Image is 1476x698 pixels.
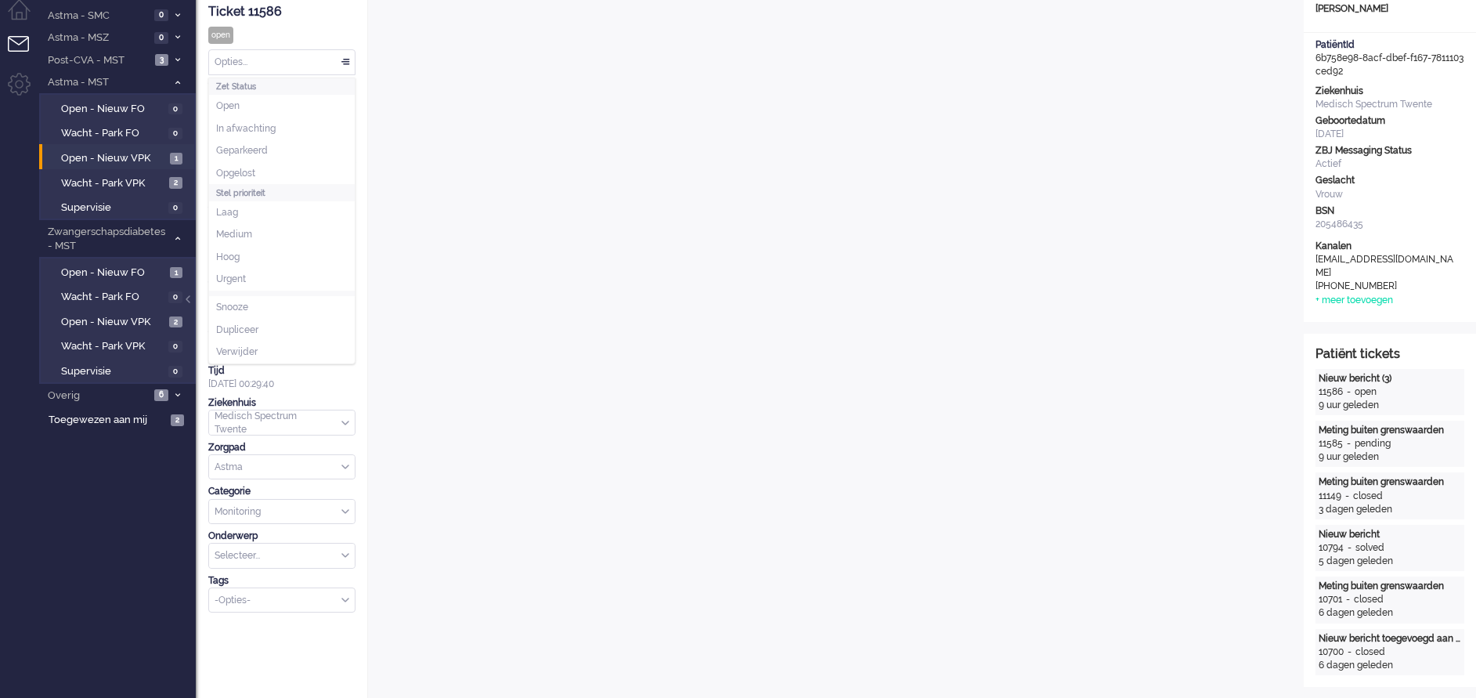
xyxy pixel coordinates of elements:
li: Dupliceer [209,319,355,342]
span: 2 [169,316,182,328]
span: 0 [168,366,182,378]
a: Wacht - Park VPK 0 [45,337,194,354]
div: closed [1353,490,1383,503]
a: Open - Nieuw VPK 1 [45,149,194,166]
li: Open [209,95,355,118]
div: 11585 [1319,437,1343,450]
div: Meting buiten grenswaarden [1319,476,1461,489]
span: Snooze [216,301,248,314]
div: Actief [1315,157,1464,171]
ul: Stel prioriteit [209,201,355,291]
li: Snooze [209,296,355,319]
span: Laag [216,206,238,219]
div: pending [1355,437,1391,450]
div: Ticket 11586 [208,3,355,21]
div: 10700 [1319,646,1344,659]
div: Medisch Spectrum Twente [1315,98,1464,111]
span: 0 [154,32,168,44]
li: Opgelost [209,162,355,185]
span: Zwangerschapsdiabetes - MST [45,225,167,254]
span: 6 [154,389,168,401]
div: Zorgpad [208,441,355,454]
div: Patiënt tickets [1315,345,1464,363]
ul: Zet Status [209,95,355,184]
li: Stel prioriteit [209,184,355,291]
li: Medium [209,223,355,246]
div: Geboortedatum [1315,114,1464,128]
span: Dupliceer [216,324,258,337]
li: Verwijder [209,341,355,363]
div: [EMAIL_ADDRESS][DOMAIN_NAME] [1315,253,1456,280]
div: open [1355,385,1377,399]
div: 6 dagen geleden [1319,659,1461,672]
span: Supervisie [61,201,164,215]
li: In afwachting [209,118,355,140]
div: PatiëntId [1315,38,1464,52]
div: closed [1354,593,1384,606]
div: - [1342,593,1354,606]
div: 11149 [1319,490,1341,503]
span: Geparkeerd [216,144,268,157]
span: Stel prioriteit [216,187,265,198]
li: Urgent [209,268,355,291]
div: Tags [208,574,355,588]
div: Categorie [208,485,355,498]
span: Opgelost [216,167,255,180]
span: 0 [168,341,182,353]
div: Ziekenhuis [208,396,355,410]
div: closed [1355,646,1385,659]
div: Geslacht [1315,174,1464,187]
a: Open - Nieuw FO 1 [45,263,194,280]
div: [PHONE_NUMBER] [1315,280,1456,293]
div: [DATE] [1315,128,1464,141]
div: Nieuw bericht toegevoegd aan gesprek [1319,632,1461,646]
div: Meting buiten grenswaarden [1319,424,1461,437]
div: 9 uur geleden [1319,399,1461,412]
div: Nieuw bericht (3) [1319,372,1461,385]
li: Admin menu [8,73,43,108]
div: Vrouw [1315,188,1464,201]
div: BSN [1315,204,1464,218]
a: Wacht - Park VPK 2 [45,174,194,191]
div: - [1344,646,1355,659]
span: Urgent [216,273,246,286]
span: 1 [170,267,182,279]
a: Toegewezen aan mij 2 [45,410,196,428]
body: Rich Text Area. Press ALT-0 for help. [6,6,904,34]
a: Wacht - Park FO 0 [45,288,194,305]
li: Zet Status [209,78,355,185]
div: 11586 [1319,385,1343,399]
div: - [1344,541,1355,555]
span: Wacht - Park VPK [61,176,165,191]
span: Wacht - Park FO [61,290,164,305]
div: 205486435 [1315,218,1464,231]
span: Verwijder [216,345,258,359]
div: 6b758e98-8acf-dbef-f167-7811103ced92 [1304,38,1476,78]
div: 9 uur geleden [1319,450,1461,464]
span: Open - Nieuw FO [61,102,164,117]
li: Tickets menu [8,36,43,71]
span: 0 [154,9,168,21]
div: open [208,27,233,44]
span: 2 [171,414,184,426]
div: Tijd [208,364,355,378]
span: Toegewezen aan mij [49,413,166,428]
span: Open - Nieuw VPK [61,315,165,330]
span: 0 [168,202,182,214]
span: Astma - MST [45,75,167,90]
li: Geparkeerd [209,139,355,162]
span: Open [216,99,240,113]
li: Laag [209,201,355,224]
a: Supervisie 0 [45,198,194,215]
div: 3 dagen geleden [1319,503,1461,516]
span: Open - Nieuw VPK [61,151,166,166]
div: Meting buiten grenswaarden [1319,580,1461,593]
div: [PERSON_NAME] [1304,2,1476,16]
div: [DATE] 00:29:40 [208,364,355,391]
span: In afwachting [216,122,276,136]
span: 3 [155,54,168,66]
div: ZBJ Messaging Status [1315,144,1464,157]
a: Open - Nieuw VPK 2 [45,313,194,330]
div: Select Tags [208,588,355,613]
span: Astma - SMC [45,9,150,24]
